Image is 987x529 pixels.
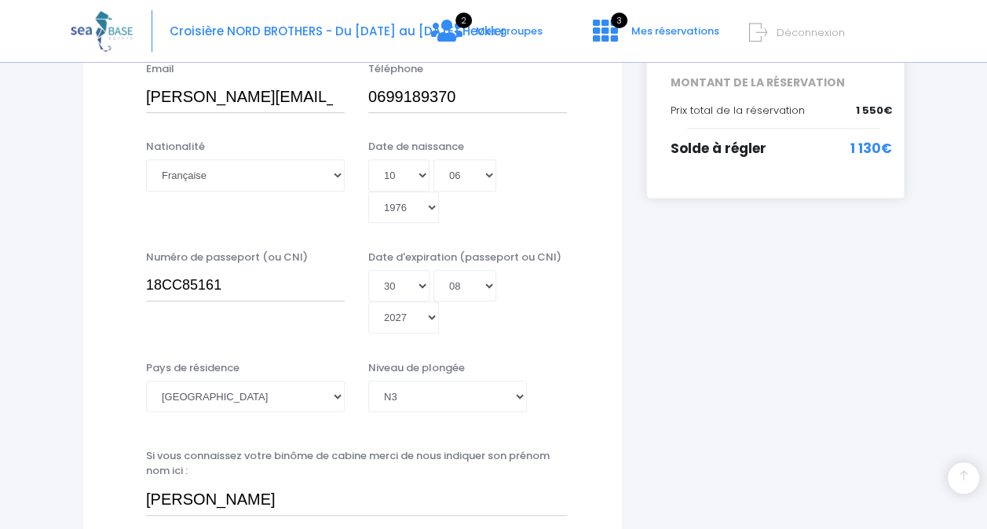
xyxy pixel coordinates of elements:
[368,61,423,77] label: Téléphone
[611,13,627,28] span: 3
[146,360,239,376] label: Pays de résidence
[146,61,174,77] label: Email
[368,139,464,155] label: Date de naissance
[671,139,766,158] span: Solde à régler
[146,448,567,479] label: Si vous connaissez votre binôme de cabine merci de nous indiquer son prénom nom ici :
[856,103,892,119] span: 1 550€
[368,250,561,265] label: Date d'expiration (passeport ou CNI)
[146,139,205,155] label: Nationalité
[170,23,506,39] span: Croisière NORD BROTHERS - Du [DATE] au [DATE] Heckler
[146,250,308,265] label: Numéro de passeport (ou CNI)
[850,139,892,159] span: 1 130€
[455,13,472,28] span: 2
[631,24,719,38] span: Mes réservations
[476,24,543,38] span: Mes groupes
[659,75,892,91] span: MONTANT DE LA RÉSERVATION
[368,360,465,376] label: Niveau de plongée
[671,103,805,118] span: Prix total de la réservation
[419,29,555,44] a: 2 Mes groupes
[580,29,729,44] a: 3 Mes réservations
[777,25,845,40] span: Déconnexion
